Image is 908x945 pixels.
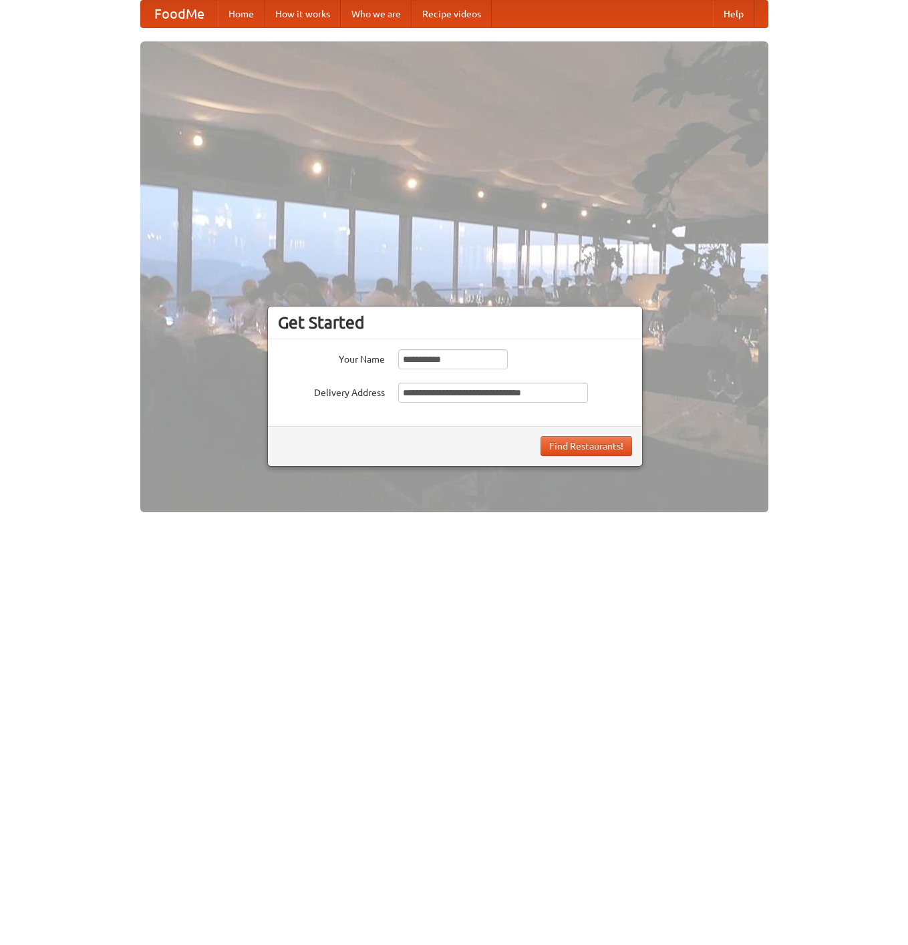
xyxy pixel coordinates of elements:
a: How it works [265,1,341,27]
a: Recipe videos [412,1,492,27]
a: FoodMe [141,1,218,27]
a: Help [713,1,754,27]
label: Your Name [278,349,385,366]
a: Home [218,1,265,27]
button: Find Restaurants! [541,436,632,456]
label: Delivery Address [278,383,385,399]
a: Who we are [341,1,412,27]
h3: Get Started [278,313,632,333]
